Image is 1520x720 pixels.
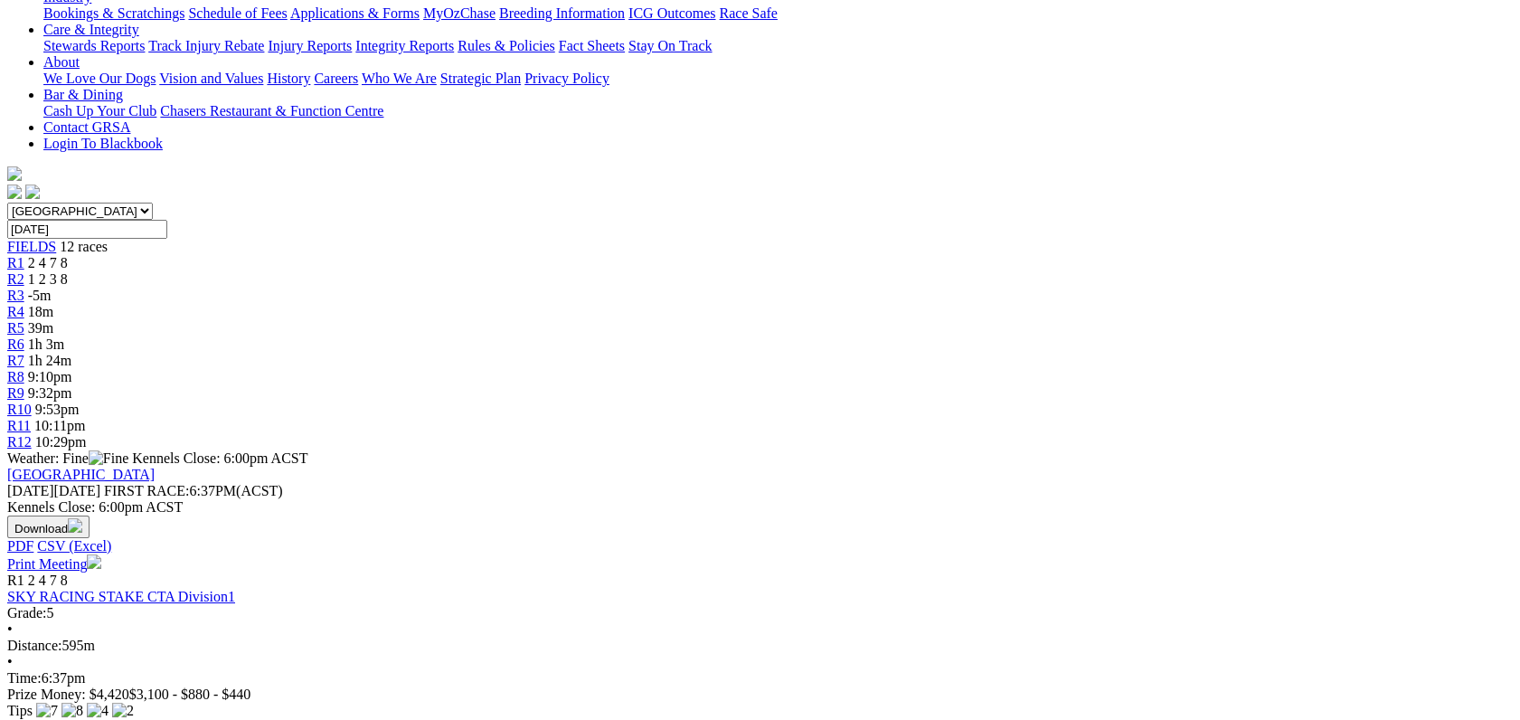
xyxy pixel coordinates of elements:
[28,369,72,384] span: 9:10pm
[43,71,156,86] a: We Love Our Dogs
[28,353,71,368] span: 1h 24m
[43,5,1513,22] div: Industry
[7,589,235,604] a: SKY RACING STAKE CTA Division1
[104,483,283,498] span: 6:37PM(ACST)
[423,5,496,21] a: MyOzChase
[7,185,22,199] img: facebook.svg
[499,5,625,21] a: Breeding Information
[440,71,521,86] a: Strategic Plan
[7,467,155,482] a: [GEOGRAPHIC_DATA]
[60,239,108,254] span: 12 races
[7,220,167,239] input: Select date
[7,353,24,368] a: R7
[719,5,777,21] a: Race Safe
[7,255,24,270] a: R1
[43,38,145,53] a: Stewards Reports
[7,402,32,417] a: R10
[628,5,715,21] a: ICG Outcomes
[7,556,101,572] a: Print Meeting
[7,516,90,538] button: Download
[25,185,40,199] img: twitter.svg
[61,703,83,719] img: 8
[7,573,24,588] span: R1
[89,450,128,467] img: Fine
[43,87,123,102] a: Bar & Dining
[159,71,263,86] a: Vision and Values
[7,418,31,433] a: R11
[7,621,13,637] span: •
[43,5,184,21] a: Bookings & Scratchings
[7,670,42,686] span: Time:
[129,687,251,702] span: $3,100 - $880 - $440
[28,288,52,303] span: -5m
[28,320,53,336] span: 39m
[7,434,32,450] a: R12
[7,239,56,254] a: FIELDS
[35,402,80,417] span: 9:53pm
[7,369,24,384] a: R8
[7,483,54,498] span: [DATE]
[7,605,1513,621] div: 5
[7,483,100,498] span: [DATE]
[104,483,189,498] span: FIRST RACE:
[458,38,555,53] a: Rules & Policies
[35,434,87,450] span: 10:29pm
[267,71,310,86] a: History
[7,687,1513,703] div: Prize Money: $4,420
[43,103,156,118] a: Cash Up Your Club
[268,38,352,53] a: Injury Reports
[355,38,454,53] a: Integrity Reports
[68,518,82,533] img: download.svg
[148,38,264,53] a: Track Injury Rebate
[28,304,53,319] span: 18m
[112,703,134,719] img: 2
[28,573,68,588] span: 2 4 7 8
[7,654,13,669] span: •
[7,703,33,718] span: Tips
[7,538,1513,554] div: Download
[43,22,139,37] a: Care & Integrity
[362,71,437,86] a: Who We Are
[628,38,712,53] a: Stay On Track
[7,670,1513,687] div: 6:37pm
[43,54,80,70] a: About
[43,119,130,135] a: Contact GRSA
[7,638,61,653] span: Distance:
[28,385,72,401] span: 9:32pm
[7,538,33,554] a: PDF
[34,418,85,433] span: 10:11pm
[559,38,625,53] a: Fact Sheets
[7,605,47,621] span: Grade:
[7,288,24,303] a: R3
[7,320,24,336] a: R5
[7,166,22,181] img: logo-grsa-white.png
[7,304,24,319] span: R4
[43,103,1513,119] div: Bar & Dining
[28,255,68,270] span: 2 4 7 8
[188,5,287,21] a: Schedule of Fees
[160,103,383,118] a: Chasers Restaurant & Function Centre
[7,499,1513,516] div: Kennels Close: 6:00pm ACST
[7,450,132,466] span: Weather: Fine
[7,336,24,352] a: R6
[132,450,307,466] span: Kennels Close: 6:00pm ACST
[43,38,1513,54] div: Care & Integrity
[7,385,24,401] span: R9
[28,271,68,287] span: 1 2 3 8
[87,703,109,719] img: 4
[7,271,24,287] a: R2
[36,703,58,719] img: 7
[87,554,101,569] img: printer.svg
[290,5,420,21] a: Applications & Forms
